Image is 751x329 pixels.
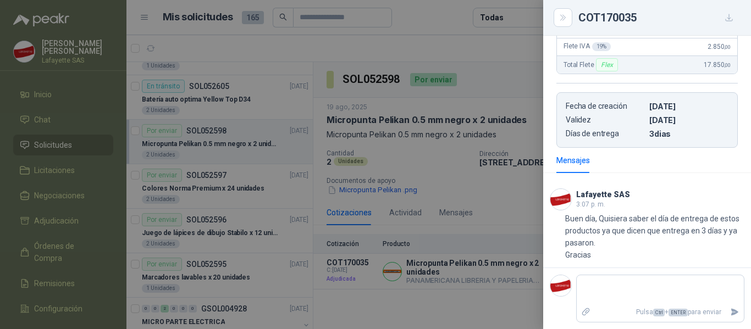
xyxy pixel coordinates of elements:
[564,58,620,71] span: Total Flete
[649,102,728,111] p: [DATE]
[596,58,617,71] div: Flex
[724,62,731,68] span: ,00
[550,189,571,210] img: Company Logo
[653,309,665,316] span: Ctrl
[565,213,744,261] p: Buen día, Quisiera saber el día de entrega de estos productos ya que dicen que entrega en 3 días ...
[576,200,605,208] span: 3:07 p. m.
[595,303,726,322] p: Pulsa + para enviar
[708,43,731,51] span: 2.850
[649,129,728,138] p: 3 dias
[669,309,688,316] span: ENTER
[564,42,611,51] span: Flete IVA
[576,192,630,198] h3: Lafayette SAS
[556,154,590,166] div: Mensajes
[566,102,645,111] p: Fecha de creación
[556,11,570,24] button: Close
[566,115,645,125] p: Validez
[704,61,731,69] span: 17.850
[726,303,744,322] button: Enviar
[592,42,611,51] div: 19 %
[566,129,645,138] p: Días de entrega
[550,275,571,296] img: Company Logo
[577,303,595,322] label: Adjuntar archivos
[724,44,731,50] span: ,00
[649,115,728,125] p: [DATE]
[578,9,738,26] div: COT170035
